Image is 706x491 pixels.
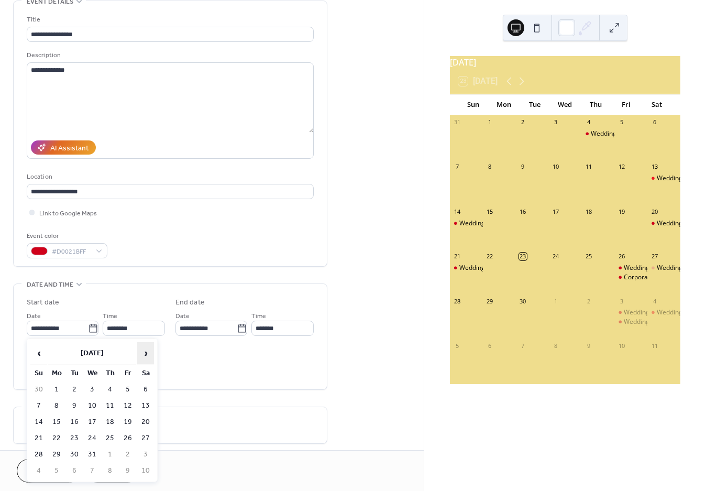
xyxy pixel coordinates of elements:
[66,382,83,397] td: 2
[458,94,489,115] div: Sun
[30,414,47,430] td: 14
[48,398,65,413] td: 8
[30,431,47,446] td: 21
[486,163,494,171] div: 8
[50,143,89,154] div: AI Assistant
[614,273,647,282] div: Corporate dinner party
[519,118,527,126] div: 2
[486,342,494,350] div: 6
[450,264,483,272] div: Wedding ceremony
[459,264,516,272] div: Wedding ceremony
[617,118,625,126] div: 5
[137,447,154,462] td: 3
[66,398,83,413] td: 9
[486,253,494,260] div: 22
[584,208,592,215] div: 18
[551,208,559,215] div: 17
[102,463,118,478] td: 8
[27,311,41,322] span: Date
[450,219,483,228] div: Wedding ceremony and cocktail hour
[66,431,83,446] td: 23
[584,297,592,305] div: 2
[486,297,494,305] div: 29
[137,463,154,478] td: 10
[137,398,154,413] td: 13
[584,342,592,350] div: 9
[66,414,83,430] td: 16
[84,398,101,413] td: 10
[617,253,625,260] div: 26
[614,318,647,326] div: Wedding ceremony and reception
[551,342,559,350] div: 8
[584,118,592,126] div: 4
[39,208,97,219] span: Link to Google Maps
[650,118,658,126] div: 6
[617,163,625,171] div: 12
[48,382,65,397] td: 1
[251,311,266,322] span: Time
[31,343,47,364] span: ‹
[30,382,47,397] td: 30
[519,342,527,350] div: 7
[614,264,647,272] div: Wedding ceremony
[30,366,47,381] th: Su
[102,398,118,413] td: 11
[551,253,559,260] div: 24
[647,174,680,183] div: Wedding ceremony
[84,414,101,430] td: 17
[48,447,65,462] td: 29
[48,414,65,430] td: 15
[551,118,559,126] div: 3
[519,208,527,215] div: 16
[138,343,153,364] span: ›
[617,342,625,350] div: 10
[611,94,641,115] div: Fri
[650,208,658,215] div: 20
[489,94,519,115] div: Mon
[650,342,658,350] div: 11
[584,253,592,260] div: 25
[102,414,118,430] td: 18
[650,253,658,260] div: 27
[52,246,91,257] span: #D0021BFF
[624,264,680,272] div: Wedding ceremony
[102,366,118,381] th: Th
[137,366,154,381] th: Sa
[551,297,559,305] div: 1
[102,431,118,446] td: 25
[84,431,101,446] td: 24
[84,447,101,462] td: 31
[137,382,154,397] td: 6
[650,163,658,171] div: 13
[591,129,677,138] div: Wedding ceremony/reception
[453,253,461,260] div: 21
[550,94,580,115] div: Wed
[614,308,647,317] div: Wedding Ceremony
[551,163,559,171] div: 10
[453,342,461,350] div: 5
[137,431,154,446] td: 27
[137,414,154,430] td: 20
[102,382,118,397] td: 4
[119,398,136,413] td: 12
[119,463,136,478] td: 9
[102,447,118,462] td: 1
[84,382,101,397] td: 3
[27,50,312,61] div: Description
[48,431,65,446] td: 22
[617,297,625,305] div: 3
[175,297,205,308] div: End date
[103,311,117,322] span: Time
[647,308,680,317] div: Wedding, reception, and dinner
[84,463,101,478] td: 7
[453,118,461,126] div: 31
[453,163,461,171] div: 7
[519,253,527,260] div: 23
[119,431,136,446] td: 26
[17,459,81,483] a: Cancel
[31,140,96,155] button: AI Assistant
[580,94,611,115] div: Thu
[30,447,47,462] td: 28
[650,297,658,305] div: 4
[27,297,59,308] div: Start date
